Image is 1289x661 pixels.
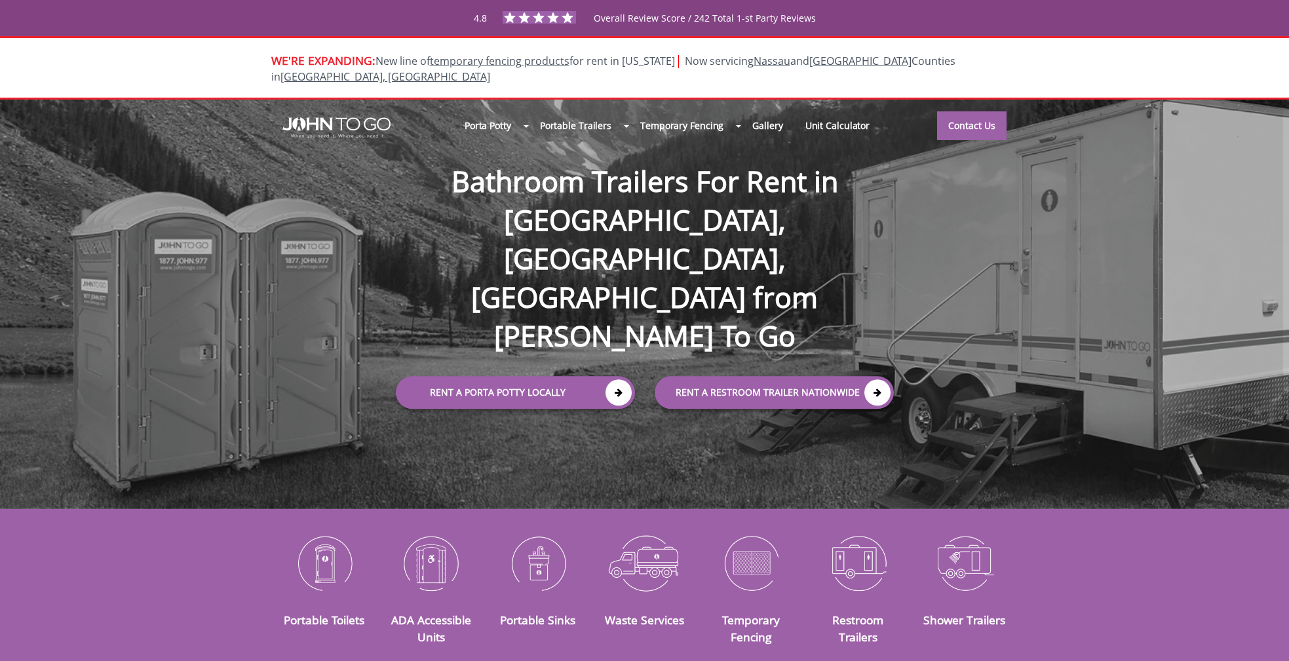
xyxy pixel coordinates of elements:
[741,111,794,140] a: Gallery
[453,111,522,140] a: Porta Potty
[594,12,816,50] span: Overall Review Score / 242 Total 1-st Party Reviews
[387,529,474,597] img: ADA-Accessible-Units-icon_N.png
[474,12,487,24] span: 4.8
[529,111,623,140] a: Portable Trailers
[708,529,795,597] img: Temporary-Fencing-cion_N.png
[500,612,575,628] a: Portable Sinks
[271,54,955,85] span: New line of for rent in [US_STATE]
[629,111,735,140] a: Temporary Fencing
[655,377,894,409] a: rent a RESTROOM TRAILER Nationwide
[815,529,902,597] img: Restroom-Trailers-icon_N.png
[832,612,883,645] a: Restroom Trailers
[282,117,391,138] img: JOHN to go
[601,529,688,597] img: Waste-Services-icon_N.png
[809,54,912,68] a: [GEOGRAPHIC_DATA]
[675,51,682,69] span: |
[281,529,368,597] img: Portable-Toilets-icon_N.png
[383,120,907,356] h1: Bathroom Trailers For Rent in [GEOGRAPHIC_DATA], [GEOGRAPHIC_DATA], [GEOGRAPHIC_DATA] from [PERSO...
[937,111,1007,140] a: Contact Us
[284,612,364,628] a: Portable Toilets
[1237,609,1289,661] button: Live Chat
[396,377,635,409] a: Rent a Porta Potty Locally
[794,111,881,140] a: Unit Calculator
[923,612,1005,628] a: Shower Trailers
[754,54,790,68] a: Nassau
[605,612,684,628] a: Waste Services
[722,612,780,645] a: Temporary Fencing
[271,52,375,68] span: WE'RE EXPANDING:
[921,529,1009,597] img: Shower-Trailers-icon_N.png
[494,529,581,597] img: Portable-Sinks-icon_N.png
[391,612,471,645] a: ADA Accessible Units
[280,69,490,84] a: [GEOGRAPHIC_DATA], [GEOGRAPHIC_DATA]
[430,54,569,68] a: temporary fencing products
